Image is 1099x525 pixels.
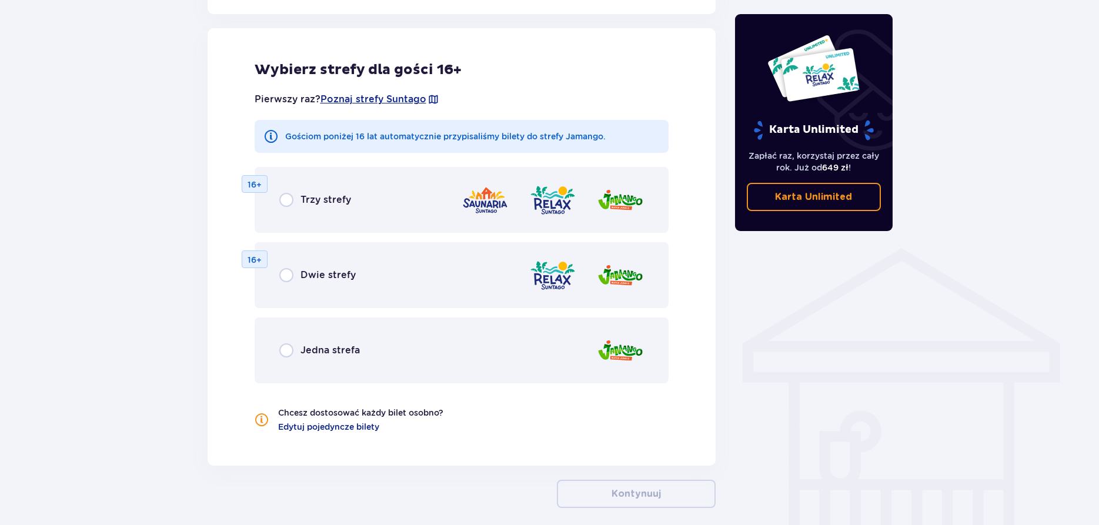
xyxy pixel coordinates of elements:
[320,93,426,106] a: Poznaj strefy Suntago
[529,183,576,217] img: Relax
[747,183,881,211] a: Karta Unlimited
[529,259,576,292] img: Relax
[753,120,875,141] p: Karta Unlimited
[597,259,644,292] img: Jamango
[300,344,360,357] span: Jedna strefa
[248,179,262,190] p: 16+
[597,334,644,367] img: Jamango
[255,93,439,106] p: Pierwszy raz?
[747,150,881,173] p: Zapłać raz, korzystaj przez cały rok. Już od !
[278,407,443,419] p: Chcesz dostosować każdy bilet osobno?
[557,480,716,508] button: Kontynuuj
[767,34,860,102] img: Dwie karty całoroczne do Suntago z napisem 'UNLIMITED RELAX', na białym tle z tropikalnymi liśćmi...
[300,193,351,206] span: Trzy strefy
[462,183,509,217] img: Saunaria
[597,183,644,217] img: Jamango
[278,421,379,433] a: Edytuj pojedyncze bilety
[285,131,606,142] p: Gościom poniżej 16 lat automatycznie przypisaliśmy bilety do strefy Jamango.
[248,254,262,266] p: 16+
[822,163,849,172] span: 649 zł
[612,487,661,500] p: Kontynuuj
[255,61,669,79] h2: Wybierz strefy dla gości 16+
[775,190,852,203] p: Karta Unlimited
[300,269,356,282] span: Dwie strefy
